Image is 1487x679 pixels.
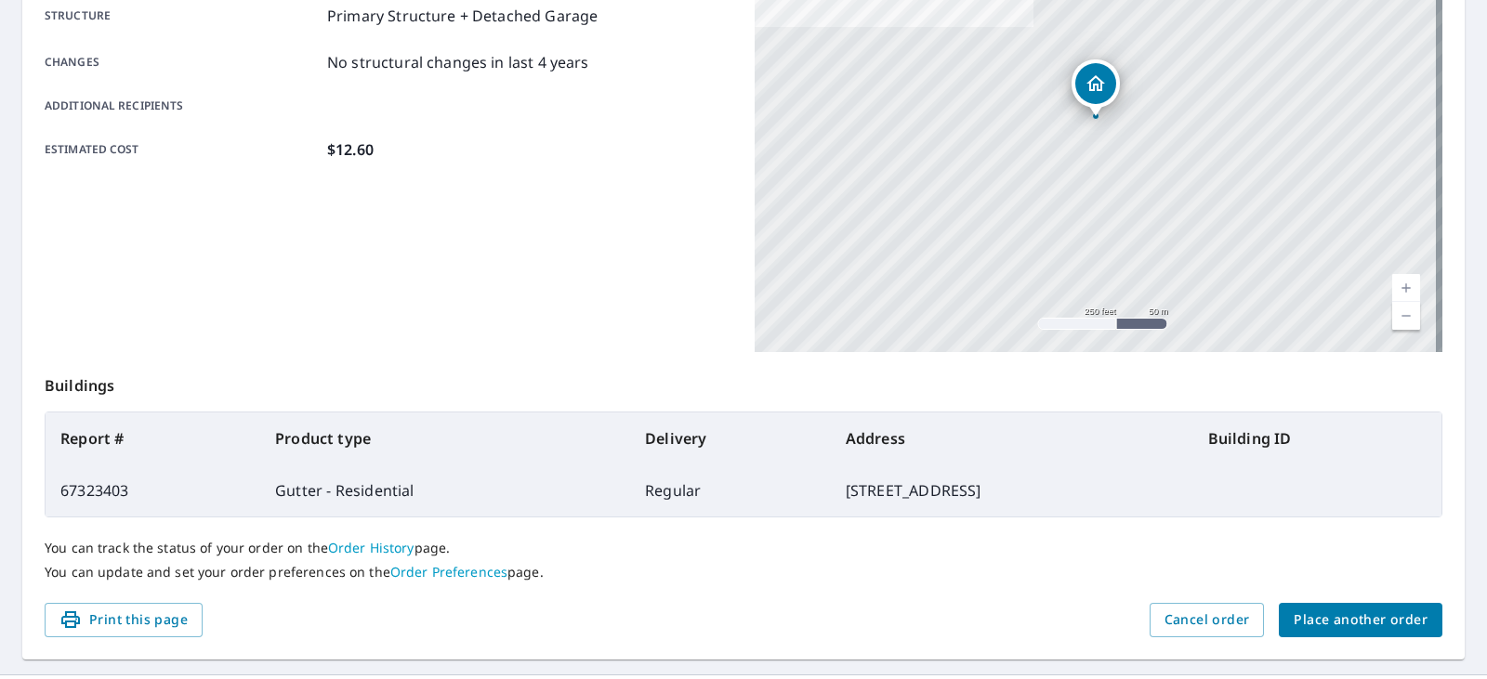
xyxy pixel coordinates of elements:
span: Cancel order [1165,608,1250,632]
button: Cancel order [1150,603,1265,637]
th: Delivery [630,412,831,464]
a: Order History [328,539,415,556]
p: Changes [45,51,320,73]
th: Building ID [1193,412,1441,464]
button: Print this page [45,603,203,637]
span: Place another order [1294,608,1428,632]
p: Estimated cost [45,138,320,161]
td: 67323403 [46,464,260,516]
div: Dropped pin, building 1, Residential property, 1021 Rubicon Rd Dayton, OH 45409 [1072,59,1120,117]
th: Address [831,412,1193,464]
button: Place another order [1279,603,1442,637]
p: $12.60 [327,138,374,161]
td: [STREET_ADDRESS] [831,464,1193,516]
p: Additional recipients [45,98,320,114]
td: Gutter - Residential [260,464,630,516]
td: Regular [630,464,831,516]
a: Order Preferences [390,563,507,581]
p: You can update and set your order preferences on the page. [45,564,1442,581]
p: No structural changes in last 4 years [327,51,589,73]
p: Primary Structure + Detached Garage [327,5,598,27]
a: Current Level 17, Zoom Out [1392,302,1420,330]
p: Buildings [45,352,1442,411]
p: Structure [45,5,320,27]
th: Product type [260,412,630,464]
span: Print this page [59,608,188,632]
p: You can track the status of your order on the page. [45,540,1442,556]
a: Current Level 17, Zoom In [1392,274,1420,302]
th: Report # [46,412,260,464]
